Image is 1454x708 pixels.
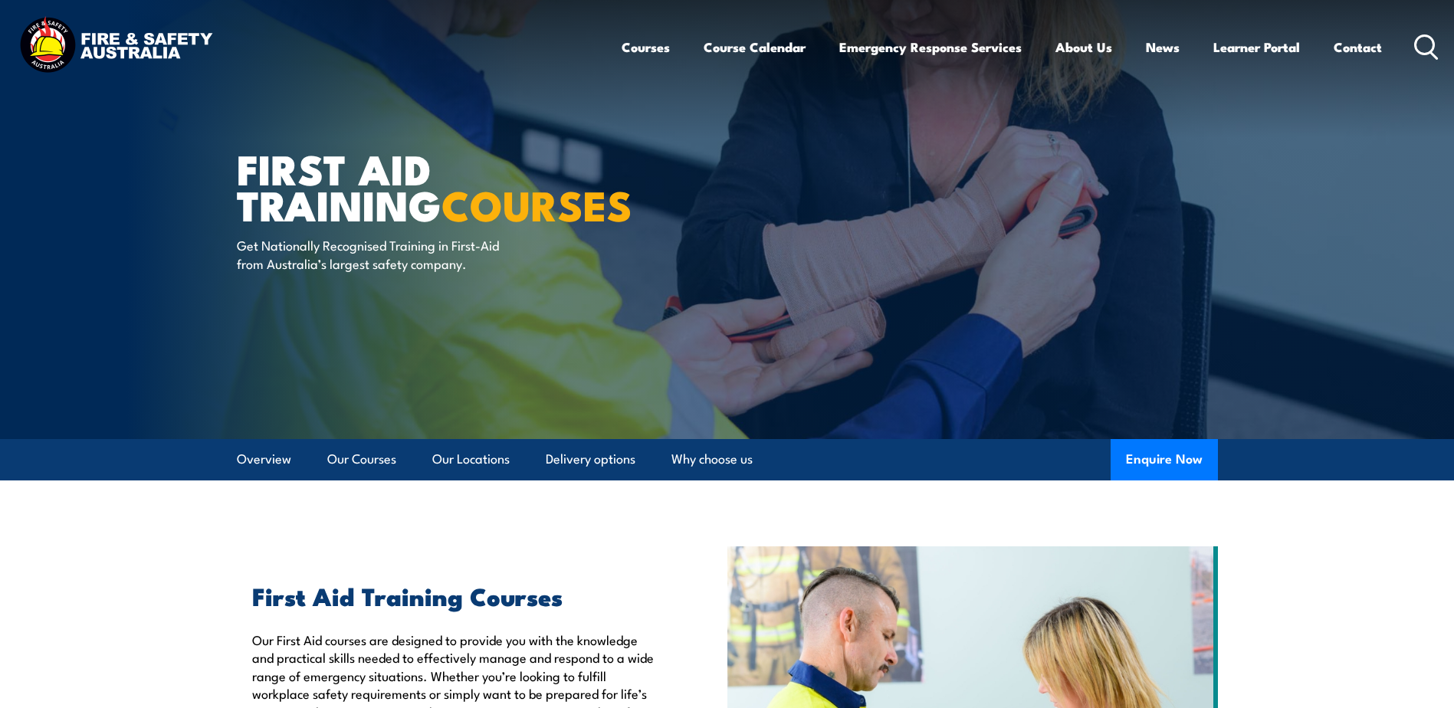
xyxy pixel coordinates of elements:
[432,439,510,480] a: Our Locations
[1055,27,1112,67] a: About Us
[622,27,670,67] a: Courses
[441,172,632,235] strong: COURSES
[704,27,806,67] a: Course Calendar
[1146,27,1180,67] a: News
[671,439,753,480] a: Why choose us
[237,236,517,272] p: Get Nationally Recognised Training in First-Aid from Australia’s largest safety company.
[252,585,657,606] h2: First Aid Training Courses
[237,150,615,221] h1: First Aid Training
[237,439,291,480] a: Overview
[546,439,635,480] a: Delivery options
[327,439,396,480] a: Our Courses
[839,27,1022,67] a: Emergency Response Services
[1213,27,1300,67] a: Learner Portal
[1111,439,1218,480] button: Enquire Now
[1334,27,1382,67] a: Contact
